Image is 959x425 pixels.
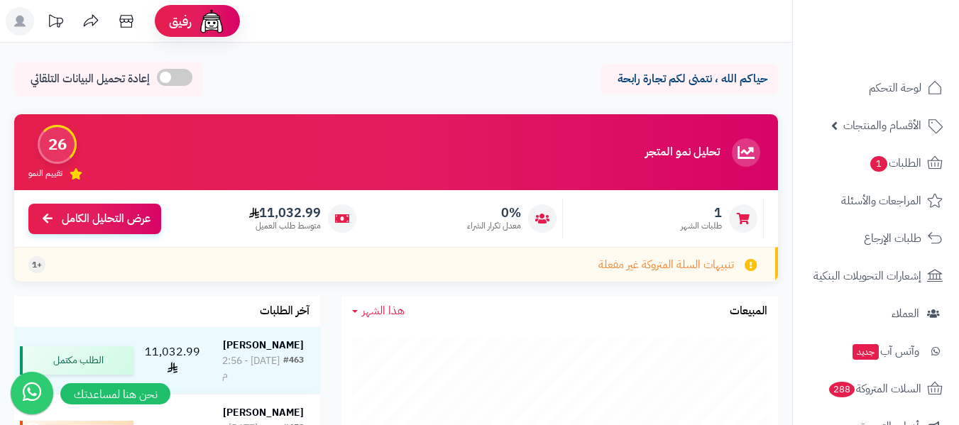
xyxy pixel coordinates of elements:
[813,266,921,286] span: إشعارات التحويلات البنكية
[223,338,304,353] strong: [PERSON_NAME]
[801,71,950,105] a: لوحة التحكم
[801,334,950,368] a: وآتس آبجديد
[467,220,521,232] span: معدل تكرار الشراء
[851,341,919,361] span: وآتس آب
[730,305,767,318] h3: المبيعات
[869,153,921,173] span: الطلبات
[223,405,304,420] strong: [PERSON_NAME]
[801,146,950,180] a: الطلبات1
[31,71,150,87] span: إعادة تحميل البيانات التلقائي
[828,379,921,399] span: السلات المتروكة
[249,220,321,232] span: متوسط طلب العميل
[62,211,150,227] span: عرض التحليل الكامل
[801,259,950,293] a: إشعارات التحويلات البنكية
[28,167,62,180] span: تقييم النمو
[38,7,73,39] a: تحديثات المنصة
[870,155,888,172] span: 1
[841,191,921,211] span: المراجعات والأسئلة
[20,346,133,375] div: الطلب مكتمل
[681,220,722,232] span: طلبات الشهر
[283,354,304,382] div: #463
[892,304,919,324] span: العملاء
[645,146,720,159] h3: تحليل نمو المتجر
[362,302,405,319] span: هذا الشهر
[598,257,734,273] span: تنبيهات السلة المتروكة غير مفعلة
[260,305,309,318] h3: آخر الطلبات
[139,327,206,394] td: 11,032.99
[681,205,722,221] span: 1
[828,381,856,398] span: 288
[801,297,950,331] a: العملاء
[843,116,921,136] span: الأقسام والمنتجات
[801,221,950,255] a: طلبات الإرجاع
[28,204,161,234] a: عرض التحليل الكامل
[864,228,921,248] span: طلبات الإرجاع
[169,13,192,30] span: رفيق
[197,7,226,35] img: ai-face.png
[32,259,42,271] span: +1
[222,354,283,382] div: [DATE] - 2:56 م
[801,372,950,406] a: السلات المتروكة288
[853,344,879,360] span: جديد
[862,11,946,40] img: logo-2.png
[611,71,767,87] p: حياكم الله ، نتمنى لكم تجارة رابحة
[352,303,405,319] a: هذا الشهر
[801,184,950,218] a: المراجعات والأسئلة
[249,205,321,221] span: 11,032.99
[869,78,921,98] span: لوحة التحكم
[467,205,521,221] span: 0%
